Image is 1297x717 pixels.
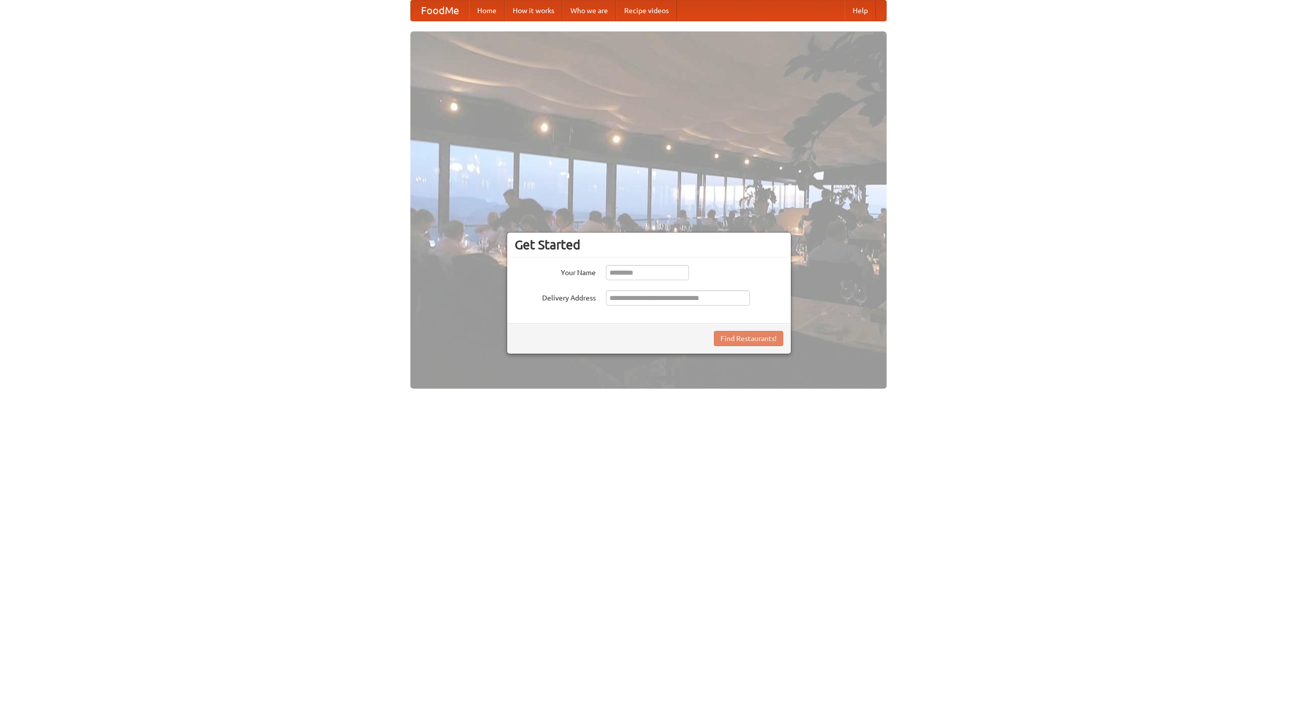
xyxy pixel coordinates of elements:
a: Recipe videos [616,1,677,21]
label: Your Name [515,265,596,278]
button: Find Restaurants! [714,331,783,346]
a: Home [469,1,505,21]
a: Help [845,1,876,21]
label: Delivery Address [515,290,596,303]
a: How it works [505,1,562,21]
a: Who we are [562,1,616,21]
a: FoodMe [411,1,469,21]
h3: Get Started [515,237,783,252]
